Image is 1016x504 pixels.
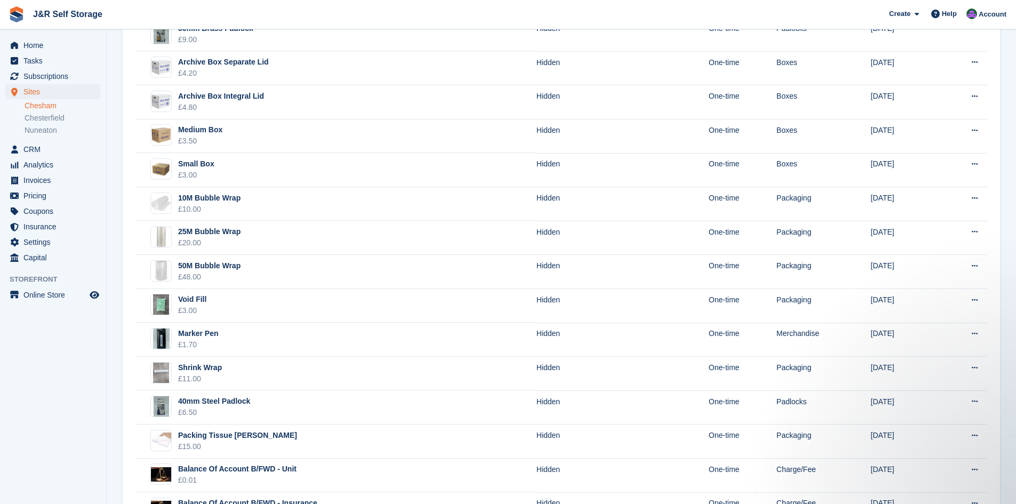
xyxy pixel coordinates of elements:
[777,289,871,323] td: Packaging
[5,235,101,250] a: menu
[178,124,222,135] div: Medium Box
[154,396,169,417] img: Laminated-Padlock-40mm-1920w.webp
[777,153,871,187] td: Boxes
[777,85,871,119] td: Boxes
[178,193,241,204] div: 10M Bubble Wrap
[966,9,977,19] img: Jordan Mahmood
[178,68,269,79] div: £4.20
[23,250,87,265] span: Capital
[5,157,101,172] a: menu
[537,18,709,52] td: Hidden
[537,289,709,323] td: Hidden
[871,18,938,52] td: [DATE]
[777,51,871,85] td: Boxes
[777,357,871,391] td: Packaging
[777,187,871,221] td: Packaging
[178,57,269,68] div: Archive Box Separate Lid
[151,193,171,213] img: 10M%20Bubble%20Wrap.webp
[178,373,222,385] div: £11.00
[871,221,938,255] td: [DATE]
[178,396,250,407] div: 40mm Steel Padlock
[151,92,171,111] img: Archive.webp
[871,357,938,391] td: [DATE]
[178,362,222,373] div: Shrink Wrap
[178,102,264,113] div: £4.80
[537,221,709,255] td: Hidden
[23,173,87,188] span: Invoices
[537,459,709,493] td: Hidden
[871,459,938,493] td: [DATE]
[777,255,871,289] td: Packaging
[151,125,171,146] img: Medium%20Box.webp
[153,294,169,315] img: IMG_1313-1920w.webp
[889,9,910,19] span: Create
[178,34,253,45] div: £9.00
[23,53,87,68] span: Tasks
[5,204,101,219] a: menu
[178,237,241,249] div: £20.00
[178,305,206,316] div: £3.00
[709,390,777,425] td: One-time
[154,23,169,44] img: Brass+Padlock+50mm-1920w.webp
[777,119,871,154] td: Boxes
[25,101,101,111] a: Chesham
[10,274,106,285] span: Storefront
[871,289,938,323] td: [DATE]
[5,219,101,234] a: menu
[23,38,87,53] span: Home
[5,250,101,265] a: menu
[709,119,777,154] td: One-time
[537,119,709,154] td: Hidden
[871,187,938,221] td: [DATE]
[871,323,938,357] td: [DATE]
[178,271,241,283] div: £48.00
[5,188,101,203] a: menu
[979,9,1006,20] span: Account
[777,18,871,52] td: Padlocks
[5,69,101,84] a: menu
[709,255,777,289] td: One-time
[537,255,709,289] td: Hidden
[709,289,777,323] td: One-time
[709,459,777,493] td: One-time
[709,357,777,391] td: One-time
[178,328,218,339] div: Marker Pen
[23,188,87,203] span: Pricing
[178,170,214,181] div: £3.00
[178,407,250,418] div: £6.50
[178,294,206,305] div: Void Fill
[23,219,87,234] span: Insurance
[9,6,25,22] img: stora-icon-8386f47178a22dfd0bd8f6a31ec36ba5ce8667c1dd55bd0f319d3a0aa187defe.svg
[537,425,709,459] td: Hidden
[5,173,101,188] a: menu
[709,153,777,187] td: One-time
[5,142,101,157] a: menu
[151,433,171,448] img: Tissue%20Ream%20Photo.png
[537,357,709,391] td: Hidden
[871,119,938,154] td: [DATE]
[25,125,101,135] a: Nuneaton
[151,159,171,179] img: Short%20Box.webp
[871,85,938,119] td: [DATE]
[178,339,218,350] div: £1.70
[23,204,87,219] span: Coupons
[709,18,777,52] td: One-time
[178,430,297,441] div: Packing Tissue [PERSON_NAME]
[88,289,101,301] a: Preview store
[23,84,87,99] span: Sites
[709,51,777,85] td: One-time
[23,235,87,250] span: Settings
[537,85,709,119] td: Hidden
[5,84,101,99] a: menu
[23,142,87,157] span: CRM
[178,441,297,452] div: £15.00
[777,221,871,255] td: Packaging
[25,113,101,123] a: Chesterfield
[23,157,87,172] span: Analytics
[871,425,938,459] td: [DATE]
[537,187,709,221] td: Hidden
[709,187,777,221] td: One-time
[871,255,938,289] td: [DATE]
[777,390,871,425] td: Padlocks
[777,425,871,459] td: Packaging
